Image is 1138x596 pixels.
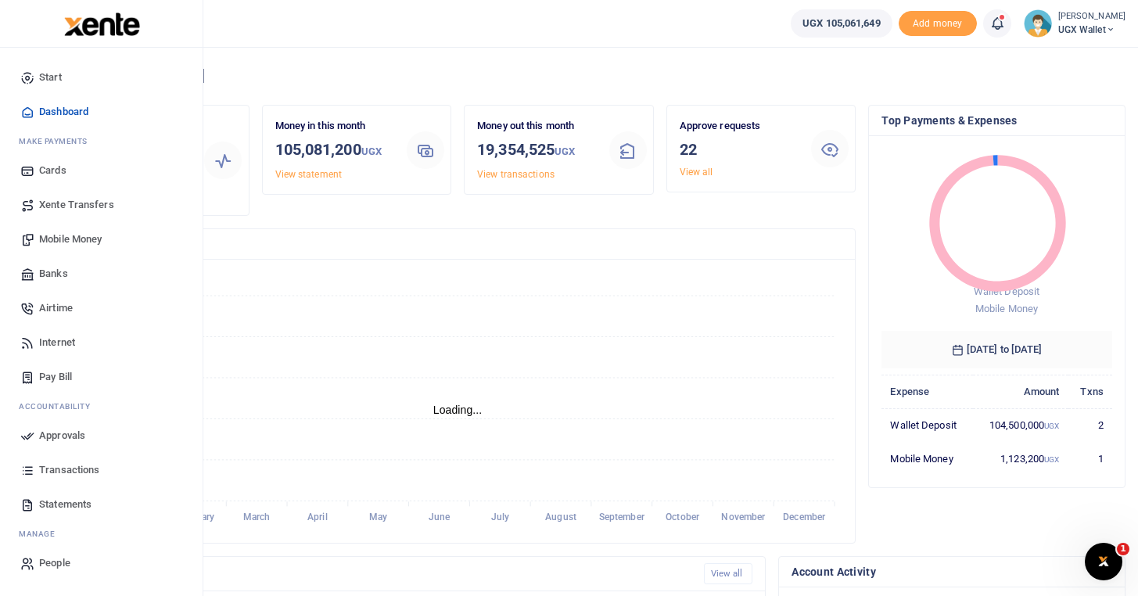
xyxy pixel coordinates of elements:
[1058,23,1125,37] span: UGX Wallet
[31,400,90,412] span: countability
[27,135,88,147] span: ake Payments
[13,487,190,522] a: Statements
[599,512,645,523] tspan: September
[13,522,190,546] li: M
[307,512,328,523] tspan: April
[13,222,190,257] a: Mobile Money
[1068,375,1112,408] th: Txns
[899,11,977,37] li: Toup your wallet
[477,138,596,163] h3: 19,354,525
[1117,543,1129,555] span: 1
[973,442,1068,475] td: 1,123,200
[1044,422,1059,430] small: UGX
[39,232,102,247] span: Mobile Money
[974,285,1039,297] span: Wallet Deposit
[704,563,753,584] a: View all
[275,169,342,180] a: View statement
[555,145,575,157] small: UGX
[59,67,1125,84] h4: Hello [PERSON_NAME]
[39,70,62,85] span: Start
[881,442,972,475] td: Mobile Money
[39,428,85,443] span: Approvals
[899,11,977,37] span: Add money
[13,394,190,418] li: Ac
[13,153,190,188] a: Cards
[13,60,190,95] a: Start
[881,375,972,408] th: Expense
[13,453,190,487] a: Transactions
[39,197,114,213] span: Xente Transfers
[680,138,799,161] h3: 22
[13,325,190,360] a: Internet
[783,512,826,523] tspan: December
[13,418,190,453] a: Approvals
[13,188,190,222] a: Xente Transfers
[429,512,451,523] tspan: June
[1024,9,1125,38] a: profile-user [PERSON_NAME] UGX Wallet
[39,163,66,178] span: Cards
[243,512,271,523] tspan: March
[73,565,691,583] h4: Recent Transactions
[1058,10,1125,23] small: [PERSON_NAME]
[13,257,190,291] a: Banks
[13,291,190,325] a: Airtime
[1068,442,1112,475] td: 1
[1085,543,1122,580] iframe: Intercom live chat
[881,408,972,442] td: Wallet Deposit
[680,167,713,178] a: View all
[1024,9,1052,38] img: profile-user
[1044,455,1059,464] small: UGX
[975,303,1038,314] span: Mobile Money
[177,512,214,523] tspan: February
[275,118,394,135] p: Money in this month
[63,17,140,29] a: logo-small logo-large logo-large
[13,95,190,129] a: Dashboard
[39,555,70,571] span: People
[899,16,977,28] a: Add money
[721,512,766,523] tspan: November
[39,266,68,282] span: Banks
[881,112,1112,129] h4: Top Payments & Expenses
[39,369,72,385] span: Pay Bill
[73,235,842,253] h4: Transactions Overview
[275,138,394,163] h3: 105,081,200
[1068,408,1112,442] td: 2
[433,404,483,416] text: Loading...
[361,145,382,157] small: UGX
[369,512,387,523] tspan: May
[791,9,892,38] a: UGX 105,061,649
[792,563,1112,580] h4: Account Activity
[39,497,92,512] span: Statements
[39,335,75,350] span: Internet
[973,375,1068,408] th: Amount
[680,118,799,135] p: Approve requests
[477,169,555,180] a: View transactions
[27,528,56,540] span: anage
[784,9,899,38] li: Wallet ballance
[973,408,1068,442] td: 104,500,000
[13,360,190,394] a: Pay Bill
[13,129,190,153] li: M
[39,462,99,478] span: Transactions
[802,16,881,31] span: UGX 105,061,649
[881,331,1112,368] h6: [DATE] to [DATE]
[64,13,140,36] img: logo-large
[491,512,509,523] tspan: July
[545,512,576,523] tspan: August
[39,300,73,316] span: Airtime
[13,546,190,580] a: People
[39,104,88,120] span: Dashboard
[666,512,700,523] tspan: October
[477,118,596,135] p: Money out this month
